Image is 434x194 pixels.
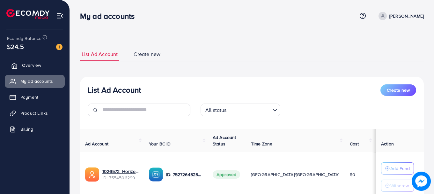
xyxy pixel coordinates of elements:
button: Add Fund [381,162,414,175]
p: Add Fund [390,165,410,172]
p: Withdraw [390,182,409,190]
a: Product Links [5,107,65,120]
p: ID: 7527264525683523602 [166,171,202,178]
span: $24.5 [7,42,24,51]
input: Search for option [229,104,270,115]
a: [PERSON_NAME] [376,12,424,20]
span: Create new [387,87,410,93]
button: Withdraw [381,180,414,192]
img: ic-ba-acc.ded83a64.svg [149,167,163,182]
span: Action [381,141,394,147]
img: image [56,44,63,50]
img: logo [6,9,49,19]
span: My ad accounts [20,78,53,84]
span: Create new [134,50,160,58]
span: Approved [213,170,240,179]
span: [GEOGRAPHIC_DATA]/[GEOGRAPHIC_DATA] [251,171,340,178]
button: Create new [380,84,416,96]
img: menu [56,12,63,19]
span: Ad Account [85,141,109,147]
span: Billing [20,126,33,132]
span: All status [204,105,228,115]
span: Payment [20,94,38,100]
p: [PERSON_NAME] [389,12,424,20]
span: Ad Account Status [213,134,236,147]
a: Payment [5,91,65,104]
a: My ad accounts [5,75,65,88]
span: List Ad Account [82,50,118,58]
span: Time Zone [251,141,272,147]
span: Cost [350,141,359,147]
a: Overview [5,59,65,72]
span: Your BC ID [149,141,171,147]
span: $0 [350,171,355,178]
div: <span class='underline'>1026572_Horizen 2.0_1758920628520</span></br>7554506299057422337 [102,168,139,181]
span: Ecomdy Balance [7,35,41,42]
img: ic-ads-acc.e4c84228.svg [85,167,99,182]
a: Billing [5,123,65,136]
img: image [412,172,431,191]
span: Overview [22,62,41,68]
a: 1026572_Horizen 2.0_1758920628520 [102,168,139,175]
h3: My ad accounts [80,12,140,21]
span: ID: 7554506299057422337 [102,175,139,181]
div: Search for option [201,104,280,116]
h3: List Ad Account [88,85,141,95]
span: Product Links [20,110,48,116]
